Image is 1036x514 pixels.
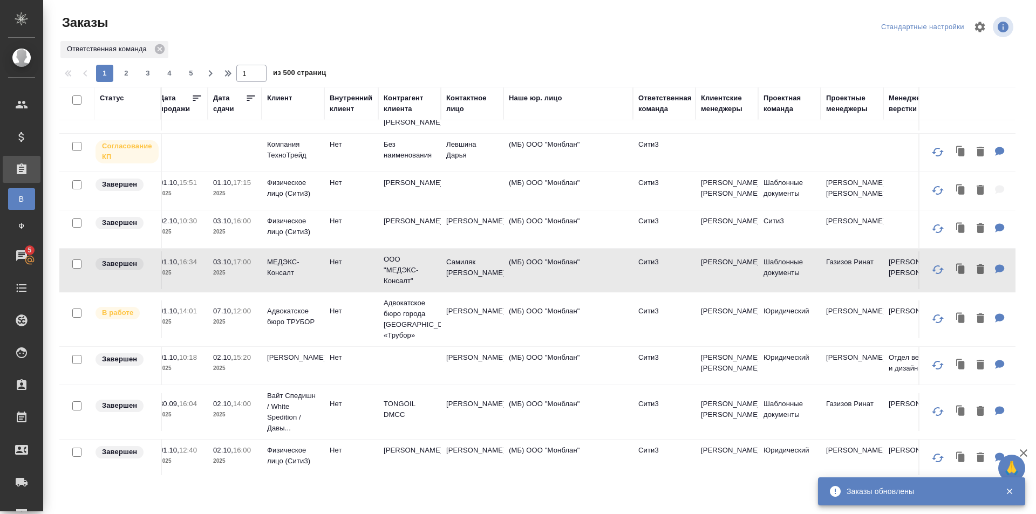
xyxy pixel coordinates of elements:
[179,400,197,408] p: 16:04
[633,393,696,431] td: Сити3
[951,308,971,330] button: Клонировать
[273,66,326,82] span: из 500 страниц
[159,363,202,374] p: 2025
[503,134,633,172] td: (МБ) ООО "Монблан"
[821,347,883,385] td: [PERSON_NAME]
[384,139,435,161] p: Без наименования
[159,353,179,361] p: 01.10,
[758,251,821,289] td: Шаблонные документы
[503,393,633,431] td: (МБ) ООО "Монблан"
[267,139,319,161] p: Компания ТехноТрейд
[159,446,179,454] p: 01.10,
[139,68,156,79] span: 3
[8,215,35,237] a: Ф
[159,179,179,187] p: 01.10,
[503,210,633,248] td: (МБ) ООО "Монблан"
[503,172,633,210] td: (МБ) ООО "Монблан"
[696,440,758,477] td: [PERSON_NAME]
[441,210,503,248] td: [PERSON_NAME]
[925,306,951,332] button: Обновить
[925,177,951,203] button: Обновить
[159,93,192,114] div: Дата продажи
[384,399,435,420] p: TONGOIL DMCC
[758,210,821,248] td: Сити3
[179,179,197,187] p: 15:51
[94,177,155,192] div: Выставляет КМ при направлении счета или после выполнения всех работ/сдачи заказа клиенту. Окончат...
[696,251,758,289] td: [PERSON_NAME]
[60,41,168,58] div: Ответственная команда
[233,179,251,187] p: 17:15
[59,14,108,31] span: Заказы
[633,251,696,289] td: Сити3
[13,194,30,204] span: В
[213,363,256,374] p: 2025
[159,400,179,408] p: 30.09,
[267,352,319,363] p: [PERSON_NAME]
[102,307,133,318] p: В работе
[889,445,940,456] p: [PERSON_NAME]
[638,93,692,114] div: Ответственная команда
[94,216,155,230] div: Выставляет КМ при направлении счета или после выполнения всех работ/сдачи заказа клиенту. Окончат...
[384,216,435,227] p: [PERSON_NAME]
[330,257,373,268] p: Нет
[213,307,233,315] p: 07.10,
[100,93,124,104] div: Статус
[758,347,821,385] td: Юридический
[384,298,435,341] p: Адвокатское бюро города [GEOGRAPHIC_DATA] «Трубор»
[503,440,633,477] td: (МБ) ООО "Монблан"
[889,93,940,114] div: Менеджеры верстки
[951,401,971,423] button: Клонировать
[633,210,696,248] td: Сити3
[971,447,990,469] button: Удалить
[971,218,990,240] button: Удалить
[925,445,951,471] button: Обновить
[267,390,319,434] p: Вайт Спедишн / White Spedition / Давы...
[878,19,967,36] div: split button
[159,217,179,225] p: 02.10,
[998,486,1020,496] button: Закрыть
[951,259,971,281] button: Клонировать
[384,445,435,456] p: [PERSON_NAME]
[179,217,197,225] p: 10:30
[267,445,319,467] p: Физическое лицо (Сити3)
[94,445,155,460] div: Выставляет КМ при направлении счета или после выполнения всех работ/сдачи заказа клиенту. Окончат...
[951,354,971,376] button: Клонировать
[633,440,696,477] td: Сити3
[213,217,233,225] p: 03.10,
[509,93,562,104] div: Наше юр. лицо
[161,68,178,79] span: 4
[758,300,821,338] td: Юридический
[696,210,758,248] td: [PERSON_NAME]
[998,455,1025,482] button: 🙏
[633,172,696,210] td: Сити3
[330,177,373,188] p: Нет
[384,254,435,286] p: ООО "МЕДЭКС-Консалт"
[102,179,137,190] p: Завершен
[159,307,179,315] p: 01.10,
[889,399,940,409] p: [PERSON_NAME]
[951,218,971,240] button: Клонировать
[971,401,990,423] button: Удалить
[441,134,503,172] td: Левшина Дарья
[233,446,251,454] p: 16:00
[925,139,951,165] button: Обновить
[847,486,989,497] div: Заказы обновлены
[102,258,137,269] p: Завершен
[826,93,878,114] div: Проектные менеджеры
[182,68,200,79] span: 5
[889,352,940,374] p: Отдел верстки и дизайна
[951,180,971,202] button: Клонировать
[102,400,137,411] p: Завершен
[821,251,883,289] td: Газизов Ринат
[503,251,633,289] td: (МБ) ООО "Монблан"
[993,17,1015,37] span: Посмотреть информацию
[233,258,251,266] p: 17:00
[161,65,178,82] button: 4
[159,227,202,237] p: 2025
[118,65,135,82] button: 2
[951,447,971,469] button: Клонировать
[179,353,197,361] p: 10:18
[118,68,135,79] span: 2
[213,317,256,327] p: 2025
[696,347,758,385] td: [PERSON_NAME] [PERSON_NAME]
